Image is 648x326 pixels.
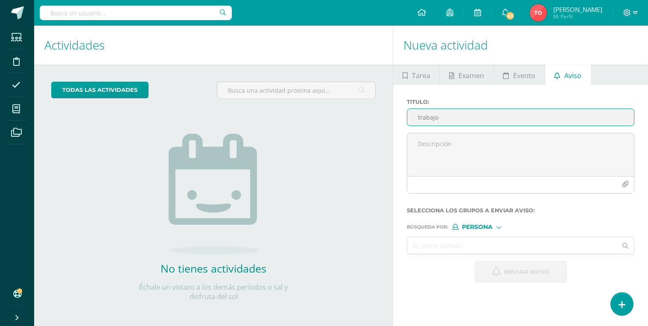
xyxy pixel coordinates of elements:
[217,82,375,99] input: Busca una actividad próxima aquí...
[475,261,567,283] button: Enviar aviso
[530,4,547,21] img: ee555c8c968eea5bde0abcdfcbd02b94.png
[407,237,617,254] input: Ej. Mario Galindo
[462,225,493,229] span: Persona
[505,11,515,21] span: 43
[403,26,638,65] h1: Nueva actividad
[40,6,232,20] input: Busca un usuario...
[407,225,448,229] span: Búsqueda por :
[51,82,149,98] a: todas las Actividades
[440,65,493,85] a: Examen
[513,65,535,86] span: Evento
[564,65,581,86] span: Aviso
[44,26,382,65] h1: Actividades
[128,282,299,301] p: Échale un vistazo a los demás períodos o sal y disfruta del sol
[553,13,602,20] span: Mi Perfil
[393,65,439,85] a: Tarea
[553,5,602,14] span: [PERSON_NAME]
[458,65,484,86] span: Examen
[452,224,517,230] div: [object Object]
[407,207,634,214] label: Selecciona los grupos a enviar aviso :
[494,65,545,85] a: Evento
[407,109,634,126] input: Titulo
[412,65,430,86] span: Tarea
[169,134,258,254] img: no_activities.png
[407,99,634,105] label: Titulo :
[504,261,549,282] span: Enviar aviso
[128,261,299,276] h2: No tienes actividades
[545,65,591,85] a: Aviso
